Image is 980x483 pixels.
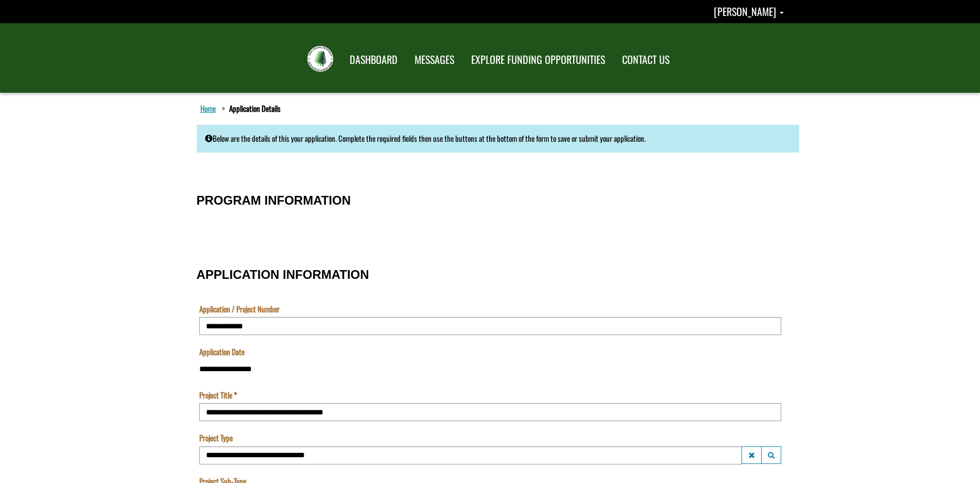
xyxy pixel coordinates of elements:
input: Project Title [199,403,781,421]
button: Project Type Clear lookup field [742,446,762,464]
a: EXPLORE FUNDING OPPORTUNITIES [463,47,613,73]
a: MESSAGES [407,47,462,73]
h3: PROGRAM INFORMATION [197,194,784,207]
label: Project Title [199,390,237,401]
label: Project Type [199,432,233,443]
li: Application Details [219,103,281,114]
label: Application Date [199,346,245,357]
img: FRIAA Submissions Portal [307,46,333,72]
a: DASHBOARD [342,47,405,73]
fieldset: PROGRAM INFORMATION [197,183,784,247]
nav: Main Navigation [340,44,677,73]
label: Application / Project Number [199,304,280,314]
button: Project Type Launch lookup modal [761,446,781,464]
input: Project Type [199,446,742,464]
a: Home [198,102,218,115]
div: Below are the details of this your application. Complete the required fields then use the buttons... [197,125,799,152]
span: [PERSON_NAME] [714,4,776,19]
h3: APPLICATION INFORMATION [197,268,784,281]
a: CONTACT US [614,47,677,73]
a: Gino Goodrunning [714,4,784,19]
